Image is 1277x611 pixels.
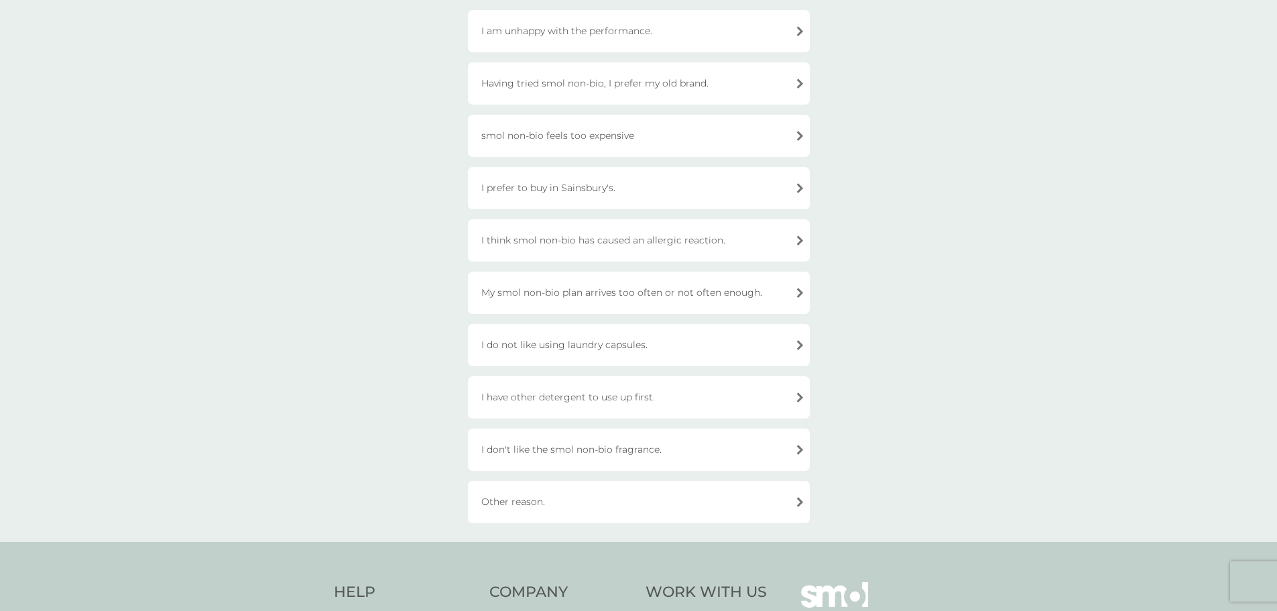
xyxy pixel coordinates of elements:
h4: Help [334,582,477,603]
div: Other reason. [468,481,810,523]
div: smol non-bio feels too expensive [468,115,810,157]
div: I am unhappy with the performance. [468,10,810,52]
div: I have other detergent to use up first. [468,376,810,419]
div: My smol non-bio plan arrives too often or not often enough. [468,272,810,314]
div: I don't like the smol non-bio fragrance. [468,429,810,471]
h4: Company [489,582,632,603]
div: I do not like using laundry capsules. [468,324,810,366]
div: I prefer to buy in Sainsbury's. [468,167,810,209]
div: I think smol non-bio has caused an allergic reaction. [468,219,810,262]
div: Having tried smol non-bio, I prefer my old brand. [468,62,810,105]
h4: Work With Us [646,582,767,603]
